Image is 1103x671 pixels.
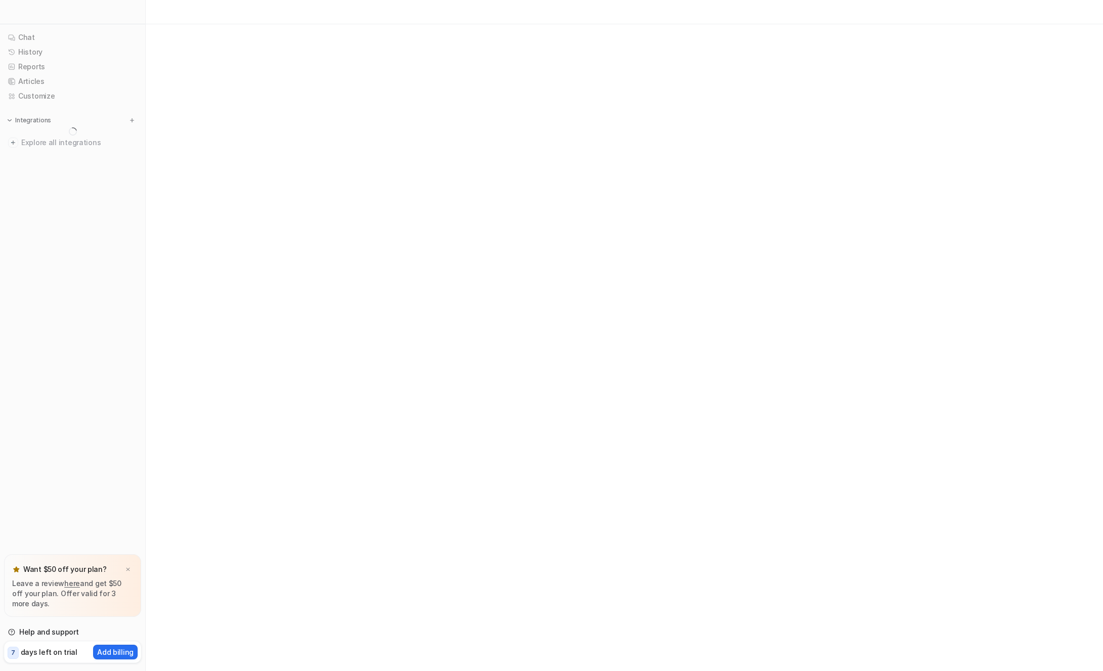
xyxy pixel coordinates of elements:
[4,89,141,103] a: Customize
[4,30,141,44] a: Chat
[129,117,136,124] img: menu_add.svg
[23,564,107,574] p: Want $50 off your plan?
[4,74,141,88] a: Articles
[6,117,13,124] img: expand menu
[8,138,18,148] img: explore all integrations
[12,565,20,573] img: star
[4,115,54,125] button: Integrations
[97,647,134,657] p: Add billing
[4,136,141,150] a: Explore all integrations
[15,116,51,124] p: Integrations
[4,625,141,639] a: Help and support
[21,647,77,657] p: days left on trial
[12,578,133,609] p: Leave a review and get $50 off your plan. Offer valid for 3 more days.
[4,45,141,59] a: History
[21,135,137,151] span: Explore all integrations
[11,648,15,657] p: 7
[64,579,80,588] a: here
[125,566,131,573] img: x
[93,645,138,659] button: Add billing
[4,60,141,74] a: Reports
